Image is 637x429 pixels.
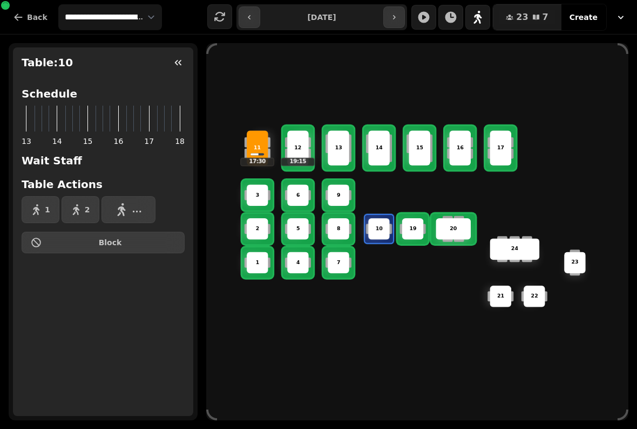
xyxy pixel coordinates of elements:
[337,259,341,266] p: 7
[337,191,341,199] p: 9
[335,144,342,152] p: 13
[294,144,301,152] p: 12
[570,13,598,21] span: Create
[22,196,59,223] button: 1
[571,259,578,266] p: 23
[17,55,73,70] h2: Table: 10
[282,158,314,165] p: 19:15
[113,136,123,147] span: 16
[256,259,260,266] p: 1
[132,205,142,214] span: ...
[241,158,274,165] p: 17:30
[62,196,99,223] button: 2
[416,144,423,152] p: 15
[254,144,261,152] p: 11
[450,225,457,233] p: 20
[256,191,260,199] p: 3
[296,191,300,199] p: 6
[296,259,300,266] p: 4
[497,144,504,152] p: 17
[22,86,77,101] h2: Schedule
[45,239,175,246] span: Block
[27,13,48,21] span: Back
[511,245,518,253] p: 24
[144,136,154,147] span: 17
[22,153,185,168] h2: Wait Staff
[22,177,185,192] h2: Table Actions
[52,136,62,147] span: 14
[543,13,548,22] span: 7
[457,144,464,152] p: 16
[101,196,155,223] button: ...
[4,4,56,30] button: Back
[296,225,300,233] p: 5
[256,225,260,233] p: 2
[45,206,50,213] span: 1
[83,136,93,147] span: 15
[516,13,528,22] span: 23
[22,232,185,253] button: Block
[376,225,383,233] p: 10
[409,225,416,233] p: 19
[337,225,341,233] p: 8
[85,206,90,213] span: 2
[22,136,31,147] span: 13
[531,293,538,300] p: 22
[376,144,383,152] p: 14
[497,293,504,300] p: 21
[561,4,606,30] button: Create
[175,136,185,147] span: 18
[493,4,561,30] button: 237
